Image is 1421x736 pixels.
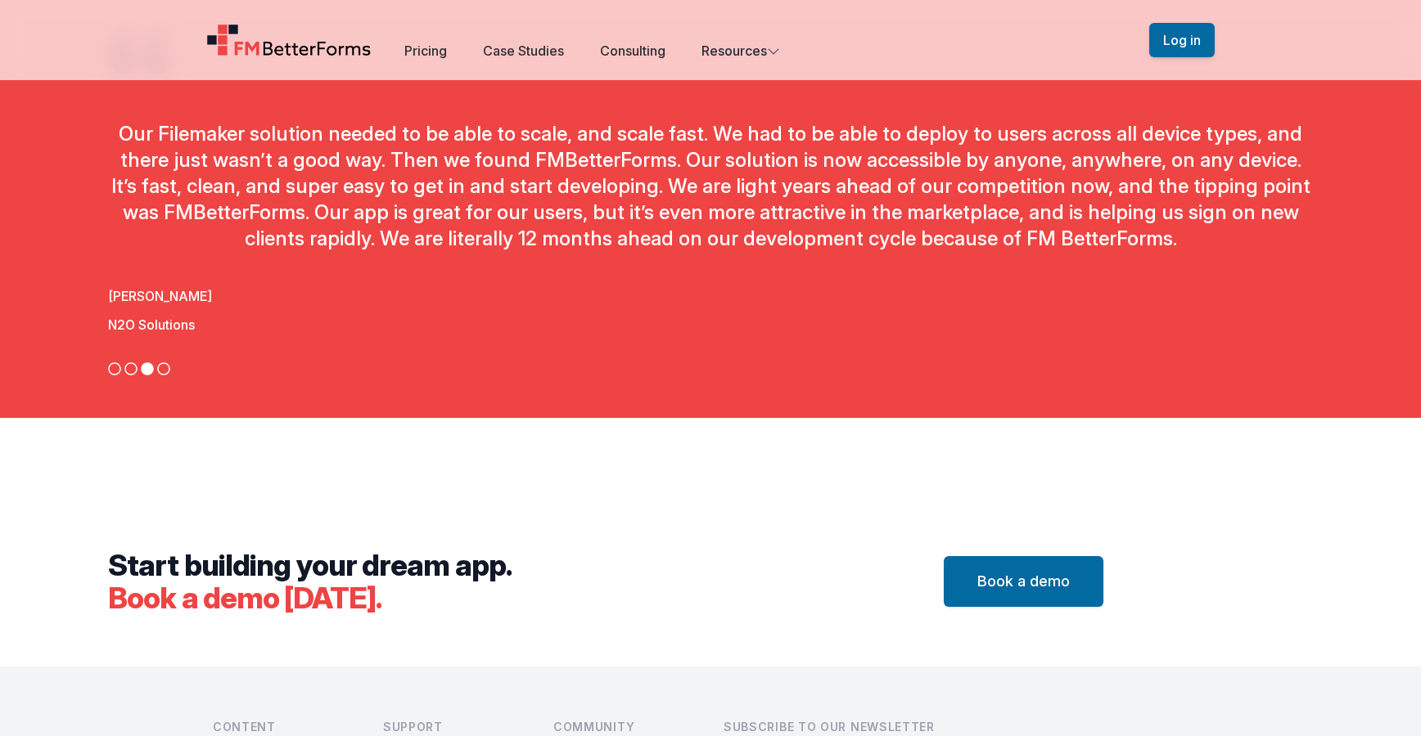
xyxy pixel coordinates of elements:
[187,20,1234,61] nav: Global
[108,549,512,614] h2: Start building your dream app.
[724,719,1208,735] h4: Subscribe to our newsletter
[483,43,564,59] a: Case Studies
[383,719,527,735] h4: Support
[1149,23,1215,57] button: Log in
[206,24,372,56] a: Home
[108,287,1313,307] p: [PERSON_NAME]
[108,316,1313,335] p: N2O Solutions
[213,719,357,735] h4: Content
[944,556,1103,607] button: Book a demo
[108,121,1313,252] div: Our Filemaker solution needed to be able to scale, and scale fast. We had to be able to deploy to...
[553,719,697,735] h4: Community
[701,41,780,61] button: Resources
[404,43,447,59] a: Pricing
[600,43,665,59] a: Consulting
[108,580,381,616] span: Book a demo [DATE].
